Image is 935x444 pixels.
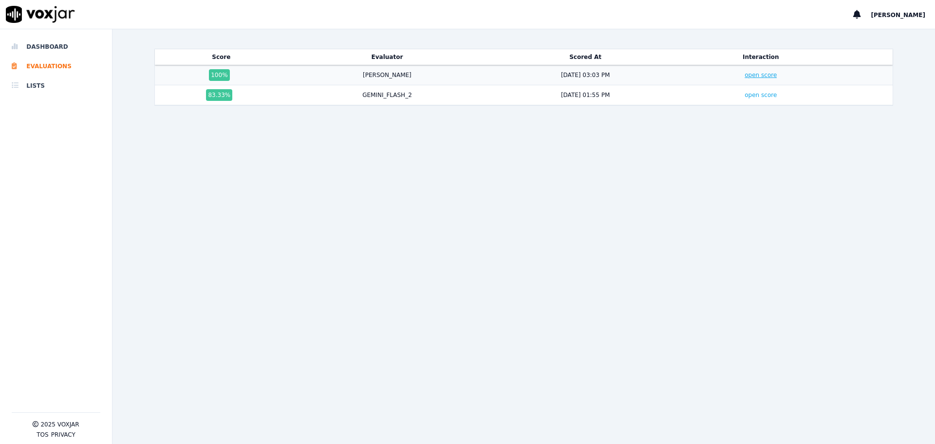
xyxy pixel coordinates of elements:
[362,91,412,99] div: GEMINI_FLASH_2
[561,91,610,99] div: [DATE] 01:55 PM
[871,9,935,20] button: [PERSON_NAME]
[569,53,601,61] button: Scored At
[743,53,779,61] button: Interaction
[871,12,925,19] span: [PERSON_NAME]
[12,57,100,76] a: Evaluations
[745,72,777,78] a: open score
[372,53,403,61] button: Evaluator
[40,421,79,428] p: 2025 Voxjar
[745,92,777,98] a: open score
[206,89,232,101] div: 83.33 %
[363,71,411,79] div: [PERSON_NAME]
[6,6,75,23] img: voxjar logo
[209,69,229,81] div: 100 %
[12,37,100,57] a: Dashboard
[12,76,100,96] a: Lists
[212,53,230,61] button: Score
[561,71,610,79] div: [DATE] 03:03 PM
[51,431,75,439] button: Privacy
[37,431,48,439] button: TOS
